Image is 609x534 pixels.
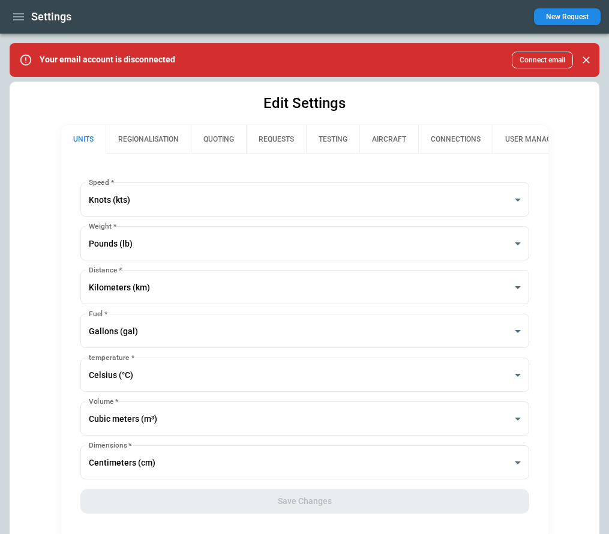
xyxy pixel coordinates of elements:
[61,125,106,154] button: UNITS
[89,265,122,275] label: Distance
[89,396,118,406] label: Volume
[306,125,359,154] button: TESTING
[89,352,134,362] label: temperature
[31,10,71,24] h1: Settings
[106,125,191,154] button: REGIONALISATION
[40,55,175,65] p: Your email account is disconnected
[263,94,346,113] h1: Edit Settings
[89,177,114,187] label: Speed
[80,401,529,436] div: Cubic meters (m³)
[578,52,595,68] button: Close
[246,125,306,154] button: REQUESTS
[89,308,107,319] label: Fuel
[80,182,529,217] div: Knots (kts)
[493,125,588,154] button: USER MANAGEMENT
[80,445,529,479] div: Centimeters (cm)
[359,125,418,154] button: AIRCRAFT
[89,440,131,450] label: Dimensions
[80,358,529,392] div: Celsius (°C)
[89,221,116,231] label: Weight
[534,8,601,25] button: New Request
[578,47,595,73] div: dismiss
[512,52,573,68] button: Connect email
[80,270,529,304] div: Kilometers (km)
[191,125,246,154] button: QUOTING
[418,125,493,154] button: CONNECTIONS
[80,314,529,348] div: Gallons (gal)
[80,226,529,260] div: Pounds (lb)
